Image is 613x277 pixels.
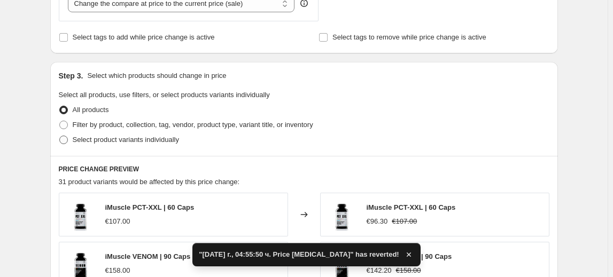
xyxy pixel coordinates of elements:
span: 31 product variants would be affected by this price change: [59,178,240,186]
div: €158.00 [105,265,130,276]
span: "[DATE] г., 04:55:50 ч. Price [MEDICAL_DATA]" has reverted! [199,249,399,260]
img: PCTXXL_80x.jpg [65,199,97,231]
span: Select tags to remove while price change is active [332,33,486,41]
span: iMuscle PCT-XXL | 60 Caps [367,203,456,211]
span: Filter by product, collection, tag, vendor, product type, variant title, or inventory [73,121,313,129]
span: Select tags to add while price change is active [73,33,215,41]
span: iMuscle PCT-XXL | 60 Caps [105,203,195,211]
span: All products [73,106,109,114]
h2: Step 3. [59,70,83,81]
strike: €107.00 [392,216,417,227]
img: PCTXXL_80x.jpg [326,199,358,231]
div: €96.30 [367,216,388,227]
span: Select product variants individually [73,136,179,144]
span: iMuscle VENOM | 90 Caps [105,252,191,260]
div: €107.00 [105,216,130,227]
span: Select all products, use filters, or select products variants individually [59,91,270,99]
p: Select which products should change in price [87,70,226,81]
h6: PRICE CHANGE PREVIEW [59,165,549,173]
